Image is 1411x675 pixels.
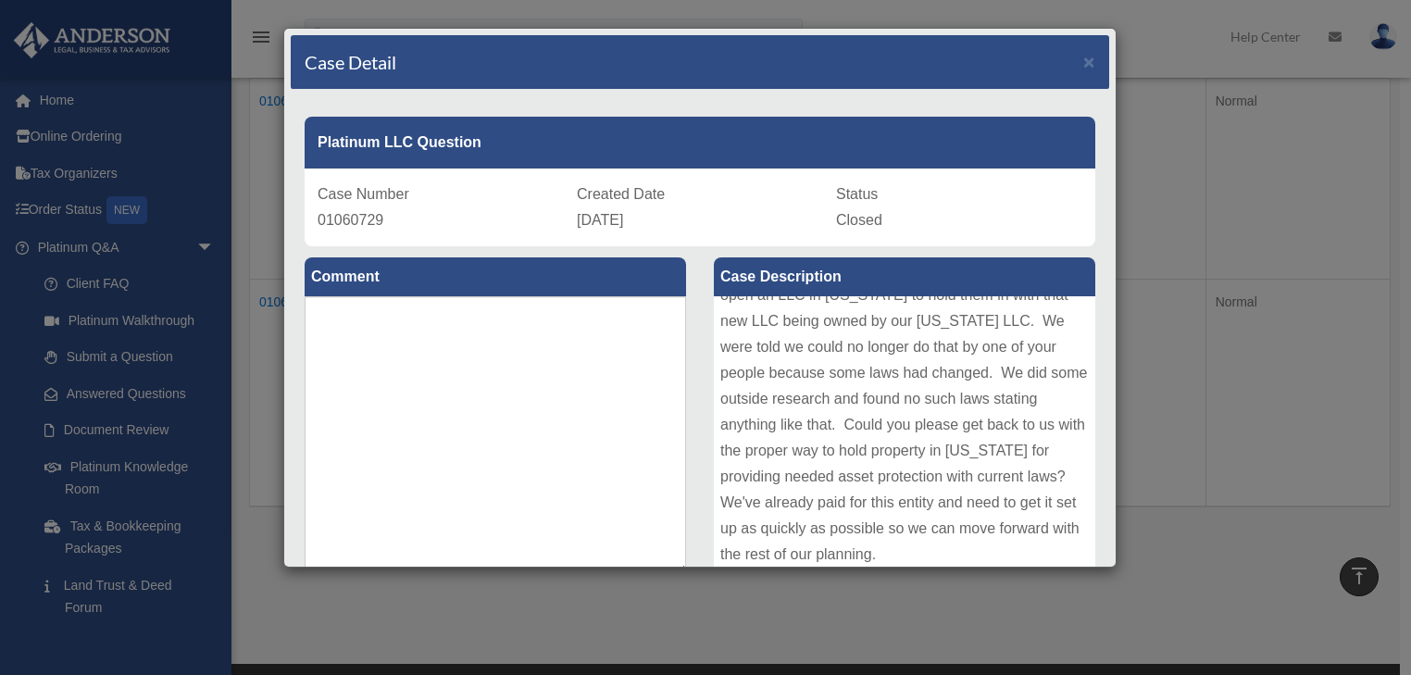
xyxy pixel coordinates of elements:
div: We have properties in [US_STATE]. We were going to open an LLC in [US_STATE] to hold them in with... [714,296,1095,574]
span: × [1083,51,1095,72]
label: Case Description [714,257,1095,296]
span: [DATE] [577,212,623,228]
span: 01060729 [318,212,383,228]
h4: Case Detail [305,49,396,75]
label: Comment [305,257,686,296]
span: Created Date [577,186,665,202]
span: Status [836,186,878,202]
div: Platinum LLC Question [305,117,1095,169]
span: Case Number [318,186,409,202]
button: Close [1083,52,1095,71]
span: Closed [836,212,882,228]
